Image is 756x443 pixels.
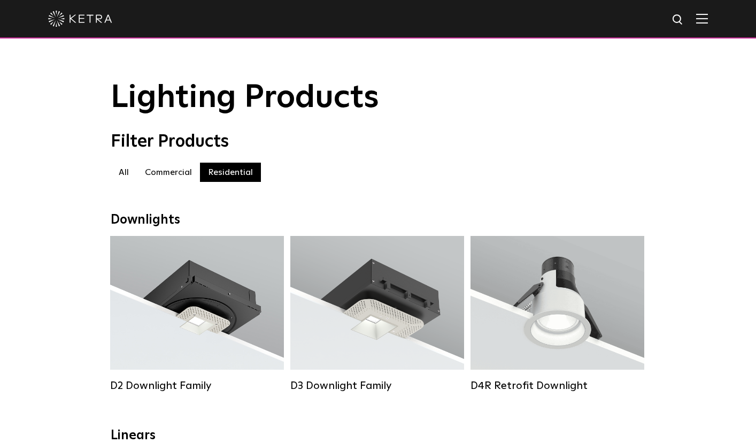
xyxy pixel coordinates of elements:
[48,11,112,27] img: ketra-logo-2019-white
[470,379,644,392] div: D4R Retrofit Downlight
[111,132,645,152] div: Filter Products
[111,163,137,182] label: All
[672,13,685,27] img: search icon
[470,236,644,392] a: D4R Retrofit Downlight Lumen Output:800Colors:White / BlackBeam Angles:15° / 25° / 40° / 60°Watta...
[200,163,261,182] label: Residential
[110,379,284,392] div: D2 Downlight Family
[137,163,200,182] label: Commercial
[290,379,464,392] div: D3 Downlight Family
[111,82,379,114] span: Lighting Products
[696,13,708,24] img: Hamburger%20Nav.svg
[110,236,284,392] a: D2 Downlight Family Lumen Output:1200Colors:White / Black / Gloss Black / Silver / Bronze / Silve...
[111,212,645,228] div: Downlights
[290,236,464,392] a: D3 Downlight Family Lumen Output:700 / 900 / 1100Colors:White / Black / Silver / Bronze / Paintab...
